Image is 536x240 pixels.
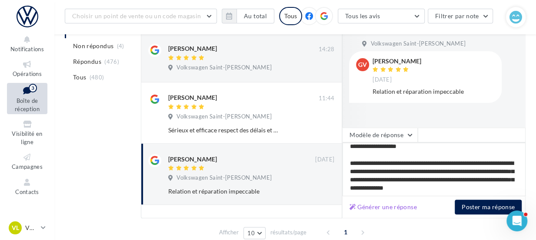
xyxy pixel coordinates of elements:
span: [DATE] [373,76,392,84]
span: Volkswagen Saint-[PERSON_NAME] [176,64,272,72]
a: Visibilité en ligne [7,118,47,147]
span: VL [12,224,19,232]
a: VL VW LAON [7,220,47,236]
div: Sérieux et efficace respect des délais et professionnalisme. [168,126,278,135]
a: Boîte de réception3 [7,83,47,115]
span: GV [358,60,367,69]
a: Contacts [7,176,47,197]
span: (4) [117,43,124,49]
a: Campagnes [7,151,47,172]
div: [PERSON_NAME] [373,58,421,64]
span: Volkswagen Saint-[PERSON_NAME] [176,113,272,121]
button: 10 [243,227,266,239]
button: Filtrer par note [428,9,493,23]
span: 1 [339,225,353,239]
span: Afficher [219,228,239,237]
p: VW LAON [25,224,37,232]
button: Notifications [7,33,47,54]
div: [PERSON_NAME] [168,155,217,164]
span: 14:28 [318,46,334,53]
a: Opérations [7,58,47,79]
button: Au total [222,9,274,23]
span: Choisir un point de vente ou un code magasin [72,12,201,20]
div: [PERSON_NAME] [168,93,217,102]
span: Tous [73,73,86,82]
span: résultats/page [270,228,306,237]
div: [PERSON_NAME] [168,44,217,53]
span: Volkswagen Saint-[PERSON_NAME] [370,40,466,48]
div: Relation et réparation impeccable [168,187,278,196]
span: Répondus [73,57,101,66]
span: Volkswagen Saint-[PERSON_NAME] [176,174,272,182]
div: Relation et réparation impeccable [373,87,495,96]
div: Tous [279,7,302,25]
span: Visibilité en ligne [12,130,42,145]
span: 11:44 [318,95,334,102]
span: Tous les avis [345,12,380,20]
button: Choisir un point de vente ou un code magasin [65,9,217,23]
button: Au total [236,9,274,23]
span: [DATE] [315,156,334,164]
div: 3 [29,84,37,92]
span: Opérations [13,70,42,77]
button: Modèle de réponse [342,128,418,142]
span: Contacts [15,188,39,195]
span: (480) [90,74,104,81]
span: Campagnes [12,163,43,170]
span: Boîte de réception [15,97,40,112]
button: Poster ma réponse [455,200,522,214]
span: Notifications [10,46,44,53]
span: 10 [247,230,255,237]
button: Générer une réponse [346,202,420,212]
button: Tous les avis [338,9,425,23]
span: Non répondus [73,42,113,50]
iframe: Intercom live chat [506,210,527,231]
span: (476) [104,58,119,65]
